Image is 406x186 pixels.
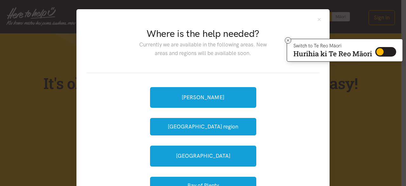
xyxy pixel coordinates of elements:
a: [PERSON_NAME] [150,87,256,108]
p: Currently we are available in the following areas. New areas and regions will be available soon. [134,40,272,58]
a: [GEOGRAPHIC_DATA] [150,146,256,166]
p: Switch to Te Reo Māori [293,44,372,48]
button: [GEOGRAPHIC_DATA] region [150,118,256,135]
h2: Where is the help needed? [134,27,272,40]
button: Close [317,17,322,22]
p: Hurihia ki Te Reo Māori [293,51,372,57]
